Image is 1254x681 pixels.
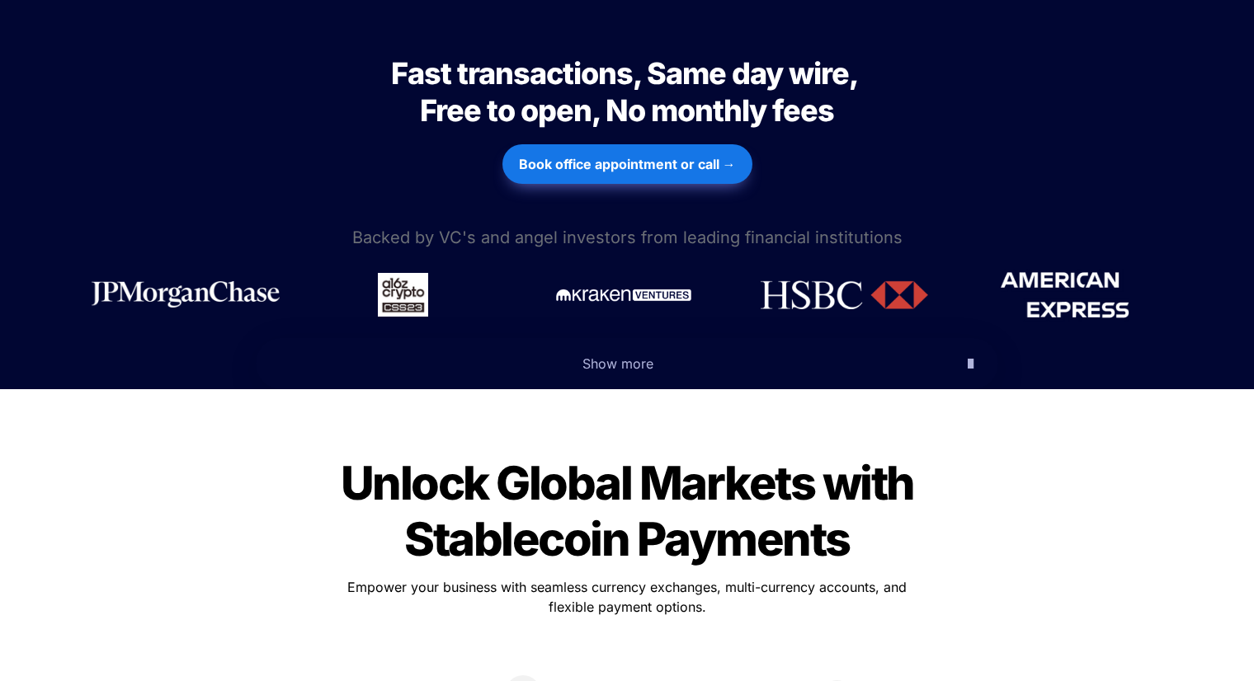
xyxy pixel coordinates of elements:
strong: Book office appointment or call → [519,156,736,172]
span: Unlock Global Markets with Stablecoin Payments [341,455,922,567]
span: Show more [582,355,653,372]
button: Book office appointment or call → [502,144,752,184]
a: Book office appointment or call → [502,136,752,192]
span: Fast transactions, Same day wire, Free to open, No monthly fees [391,55,863,129]
span: Empower your business with seamless currency exchanges, multi-currency accounts, and flexible pay... [347,579,911,615]
span: Backed by VC's and angel investors from leading financial institutions [352,228,903,247]
button: Show more [256,338,998,389]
